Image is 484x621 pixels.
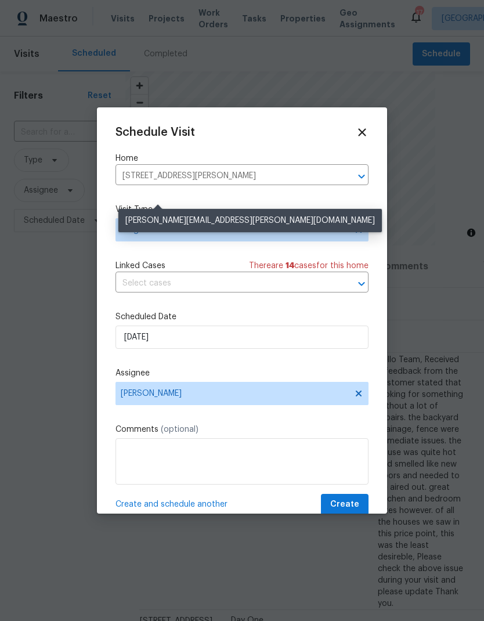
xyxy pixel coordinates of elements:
label: Comments [115,424,369,435]
span: (optional) [161,425,198,434]
span: [PERSON_NAME] [121,389,348,398]
span: There are case s for this home [249,260,369,272]
label: Visit Type [115,204,369,215]
button: Open [353,168,370,185]
label: Assignee [115,367,369,379]
input: Enter in an address [115,167,336,185]
span: Create and schedule another [115,499,227,510]
label: Home [115,153,369,164]
button: Open [353,276,370,292]
span: Close [356,126,369,139]
span: Create [330,497,359,512]
input: Select cases [115,275,336,293]
span: 14 [286,262,294,270]
input: M/D/YYYY [115,326,369,349]
span: Linked Cases [115,260,165,272]
label: Scheduled Date [115,311,369,323]
span: Schedule Visit [115,127,195,138]
div: [PERSON_NAME][EMAIL_ADDRESS][PERSON_NAME][DOMAIN_NAME] [118,209,382,232]
button: Create [321,494,369,515]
